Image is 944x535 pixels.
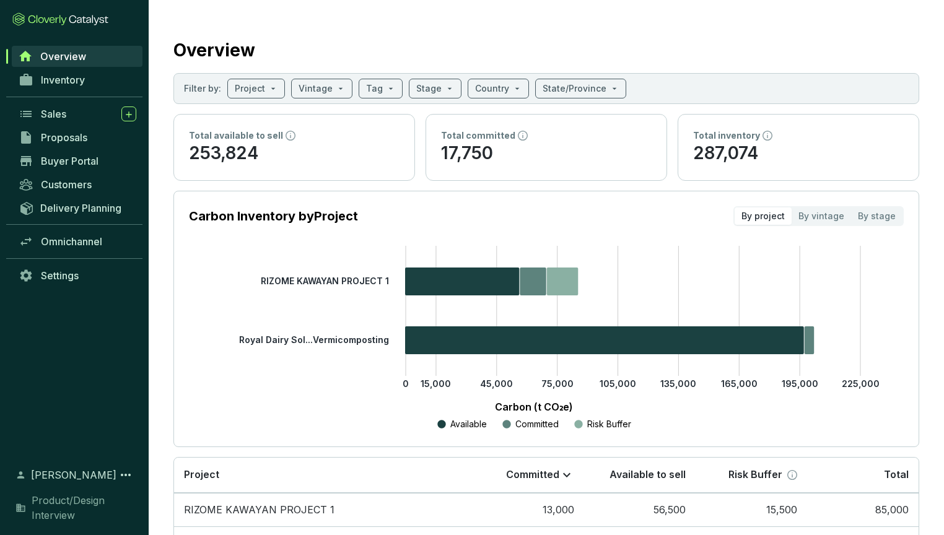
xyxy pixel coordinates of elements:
[733,206,904,226] div: segmented control
[421,378,451,389] tspan: 15,000
[12,150,142,172] a: Buyer Portal
[40,202,121,214] span: Delivery Planning
[189,129,283,142] p: Total available to sell
[842,378,880,389] tspan: 225,000
[12,103,142,124] a: Sales
[696,493,807,527] td: 15,500
[782,378,818,389] tspan: 195,000
[441,129,515,142] p: Total committed
[32,493,136,523] span: Product/Design Interview
[792,207,851,225] div: By vintage
[41,74,85,86] span: Inventory
[693,142,904,165] p: 287,074
[441,142,652,165] p: 17,750
[31,468,116,482] span: [PERSON_NAME]
[239,334,389,345] tspan: Royal Dairy Sol...Vermicomposting
[41,155,98,167] span: Buyer Portal
[587,418,631,430] p: Risk Buffer
[12,174,142,195] a: Customers
[807,458,919,493] th: Total
[693,129,760,142] p: Total inventory
[12,127,142,148] a: Proposals
[12,265,142,286] a: Settings
[41,131,87,144] span: Proposals
[208,399,860,414] p: Carbon (t CO₂e)
[40,50,86,63] span: Overview
[12,198,142,218] a: Delivery Planning
[173,37,255,63] h2: Overview
[41,108,66,120] span: Sales
[174,458,473,493] th: Project
[721,378,758,389] tspan: 165,000
[506,468,559,482] p: Committed
[261,276,389,286] tspan: RIZOME KAWAYAN PROJECT 1
[584,493,696,527] td: 56,500
[584,458,696,493] th: Available to sell
[600,378,636,389] tspan: 105,000
[541,378,574,389] tspan: 75,000
[41,178,92,191] span: Customers
[12,69,142,90] a: Inventory
[728,468,782,482] p: Risk Buffer
[450,418,487,430] p: Available
[174,493,473,527] td: RIZOME KAWAYAN PROJECT 1
[515,418,559,430] p: Committed
[12,231,142,252] a: Omnichannel
[41,235,102,248] span: Omnichannel
[807,493,919,527] td: 85,000
[660,378,696,389] tspan: 135,000
[12,46,142,67] a: Overview
[480,378,513,389] tspan: 45,000
[184,82,221,95] p: Filter by:
[473,493,584,527] td: 13,000
[735,207,792,225] div: By project
[189,142,400,165] p: 253,824
[403,378,409,389] tspan: 0
[851,207,902,225] div: By stage
[41,269,79,282] span: Settings
[189,207,358,225] p: Carbon Inventory by Project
